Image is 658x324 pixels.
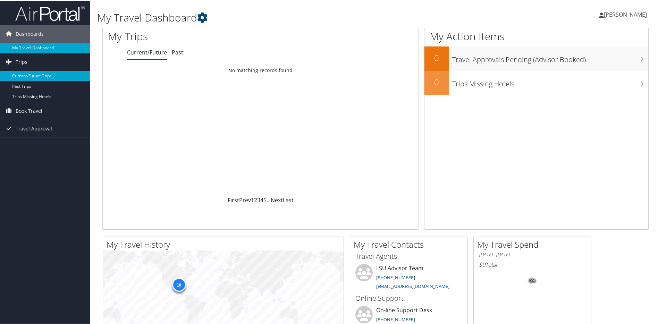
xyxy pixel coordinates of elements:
[254,196,257,203] a: 2
[376,274,415,280] a: [PHONE_NUMBER]
[452,51,648,64] h3: Travel Approvals Pending (Advisor Booked)
[251,196,254,203] a: 1
[108,28,282,43] h1: My Trips
[172,48,183,56] a: Past
[452,75,648,88] h3: Trips Missing Hotels
[267,196,271,203] span: …
[424,76,449,87] h2: 0
[424,51,449,63] h2: 0
[239,196,251,203] a: Prev
[530,278,535,282] tspan: 0%
[479,260,485,268] span: $0
[376,282,449,289] a: [EMAIL_ADDRESS][DOMAIN_NAME]
[16,53,27,70] span: Trips
[283,196,294,203] a: Last
[376,316,415,322] a: [PHONE_NUMBER]
[127,48,167,56] a: Current/Future
[271,196,283,203] a: Next
[16,119,52,137] span: Travel Approval
[107,238,344,250] h2: My Travel History
[15,5,85,21] img: airportal-logo.png
[424,28,648,43] h1: My Action Items
[354,238,467,250] h2: My Travel Contacts
[355,251,462,261] h3: Travel Agents
[355,293,462,302] h3: Online Support
[424,70,648,94] a: 0Trips Missing Hotels
[352,263,466,292] li: LSU Advisor Team
[599,3,654,24] a: [PERSON_NAME]
[604,10,647,18] span: [PERSON_NAME]
[479,260,586,268] h6: Total
[97,10,468,24] h1: My Travel Dashboard
[424,46,648,70] a: 0Travel Approvals Pending (Advisor Booked)
[260,196,263,203] a: 4
[479,251,586,257] h6: [DATE] - [DATE]
[263,196,267,203] a: 5
[16,25,44,42] span: Dashboards
[257,196,260,203] a: 3
[477,238,591,250] h2: My Travel Spend
[16,102,42,119] span: Book Travel
[172,277,186,291] div: 10
[228,196,239,203] a: First
[103,63,419,76] td: No matching records found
